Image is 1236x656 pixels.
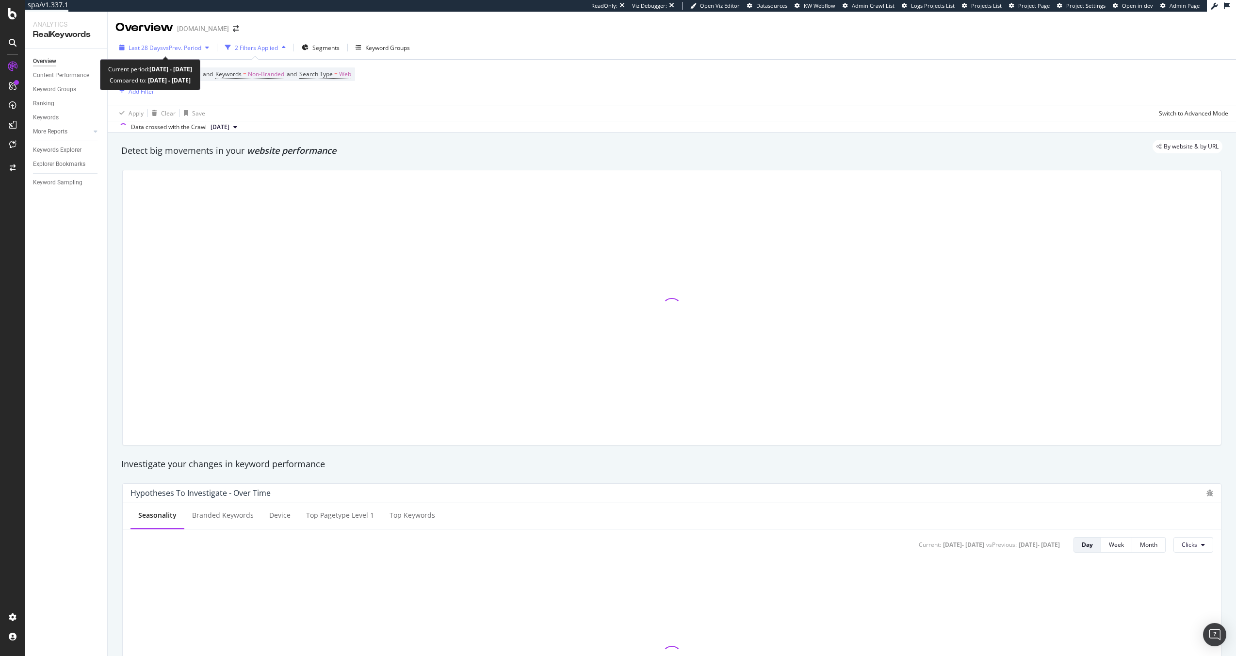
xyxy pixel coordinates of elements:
div: vs Previous : [986,541,1017,549]
button: Add Filter [115,85,154,97]
a: Overview [33,56,100,66]
span: = [243,70,246,78]
span: Open Viz Editor [700,2,740,9]
div: legacy label [1153,140,1222,153]
a: Keywords Explorer [33,145,100,155]
button: Week [1101,537,1132,553]
div: Current: [919,541,941,549]
div: Top Keywords [390,510,435,520]
span: Project Page [1018,2,1050,9]
span: By website & by URL [1164,144,1219,149]
div: Viz Debugger: [632,2,667,10]
div: ReadOnly: [591,2,618,10]
div: 2 Filters Applied [235,44,278,52]
div: [DATE] - [DATE] [943,541,984,549]
button: Last 28 DaysvsPrev. Period [115,40,213,55]
a: KW Webflow [795,2,835,10]
div: Device [269,510,291,520]
a: Keyword Groups [33,84,100,95]
span: Web [339,67,351,81]
a: Content Performance [33,70,100,81]
button: Save [180,105,205,121]
div: Overview [33,56,56,66]
a: Ranking [33,98,100,109]
b: [DATE] - [DATE] [149,65,192,73]
span: Last 28 Days [129,44,163,52]
div: Analytics [33,19,99,29]
button: [DATE] [207,121,241,133]
div: Save [192,109,205,117]
div: Add Filter [129,87,154,96]
span: Admin Crawl List [852,2,894,9]
div: Keyword Groups [365,44,410,52]
span: and [203,70,213,78]
button: Segments [298,40,343,55]
button: Apply [115,105,144,121]
span: Clicks [1182,541,1197,549]
div: Overview [115,19,173,36]
button: Clicks [1173,537,1213,553]
span: 2025 Aug. 19th [211,123,229,131]
span: Keywords [215,70,242,78]
a: Project Page [1009,2,1050,10]
div: Keyword Sampling [33,178,82,188]
div: Month [1140,541,1157,549]
span: Non-Branded [248,67,284,81]
a: Datasources [747,2,787,10]
span: Datasources [756,2,787,9]
a: Admin Page [1160,2,1200,10]
div: Ranking [33,98,54,109]
div: Switch to Advanced Mode [1159,109,1228,117]
div: [DATE] - [DATE] [1019,541,1060,549]
span: and [287,70,297,78]
span: KW Webflow [804,2,835,9]
div: Data crossed with the Crawl [131,123,207,131]
span: Logs Projects List [911,2,955,9]
div: Explorer Bookmarks [33,159,85,169]
span: Search Type [299,70,333,78]
button: Keyword Groups [352,40,414,55]
span: vs Prev. Period [163,44,201,52]
button: Switch to Advanced Mode [1155,105,1228,121]
div: Compared to: [110,75,191,86]
div: arrow-right-arrow-left [233,25,239,32]
span: Project Settings [1066,2,1106,9]
span: Open in dev [1122,2,1153,9]
a: Keywords [33,113,100,123]
button: 2 Filters Applied [221,40,290,55]
div: Week [1109,541,1124,549]
div: [DOMAIN_NAME] [177,24,229,33]
a: Open in dev [1113,2,1153,10]
a: Projects List [962,2,1002,10]
a: Logs Projects List [902,2,955,10]
div: RealKeywords [33,29,99,40]
div: Apply [129,109,144,117]
span: = [334,70,338,78]
span: Segments [312,44,340,52]
a: More Reports [33,127,91,137]
div: Branded Keywords [192,510,254,520]
a: Keyword Sampling [33,178,100,188]
a: Admin Crawl List [843,2,894,10]
div: Investigate your changes in keyword performance [121,458,1222,471]
div: Top pagetype Level 1 [306,510,374,520]
span: Projects List [971,2,1002,9]
div: Hypotheses to Investigate - Over Time [130,488,271,498]
button: Day [1073,537,1101,553]
span: Admin Page [1170,2,1200,9]
a: Project Settings [1057,2,1106,10]
div: Keyword Groups [33,84,76,95]
div: More Reports [33,127,67,137]
div: Keywords [33,113,59,123]
div: Content Performance [33,70,89,81]
div: Open Intercom Messenger [1203,623,1226,646]
div: bug [1206,490,1213,496]
b: [DATE] - [DATE] [146,76,191,84]
div: Seasonality [138,510,177,520]
div: Clear [161,109,176,117]
a: Open Viz Editor [690,2,740,10]
button: Month [1132,537,1166,553]
div: Current period: [108,64,192,75]
a: Explorer Bookmarks [33,159,100,169]
button: Clear [148,105,176,121]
